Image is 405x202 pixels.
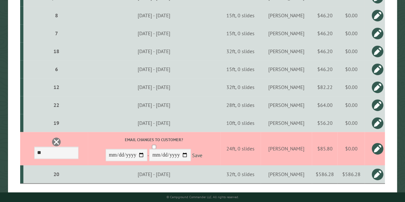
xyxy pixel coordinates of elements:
[261,165,312,183] td: [PERSON_NAME]
[261,96,312,114] td: [PERSON_NAME]
[261,114,312,132] td: [PERSON_NAME]
[26,30,87,36] div: 7
[312,165,337,183] td: $586.28
[166,195,239,199] small: © Campground Commander LLC. All rights reserved.
[220,132,261,165] td: 24ft, 0 slides
[26,12,87,19] div: 8
[312,78,337,96] td: $82.22
[220,96,261,114] td: 28ft, 0 slides
[337,114,365,132] td: $0.00
[337,60,365,78] td: $0.00
[261,42,312,60] td: [PERSON_NAME]
[89,48,219,54] div: [DATE] - [DATE]
[312,96,337,114] td: $64.00
[26,66,87,72] div: 6
[26,171,87,177] div: 20
[261,24,312,42] td: [PERSON_NAME]
[220,165,261,183] td: 32ft, 0 slides
[89,30,219,36] div: [DATE] - [DATE]
[89,84,219,90] div: [DATE] - [DATE]
[26,102,87,108] div: 22
[261,6,312,24] td: [PERSON_NAME]
[220,24,261,42] td: 15ft, 0 slides
[220,42,261,60] td: 32ft, 0 slides
[337,78,365,96] td: $0.00
[192,152,202,158] a: Save
[89,12,219,19] div: [DATE] - [DATE]
[337,6,365,24] td: $0.00
[89,137,219,163] div: -
[312,6,337,24] td: $46.20
[337,24,365,42] td: $0.00
[26,120,87,126] div: 19
[89,137,219,143] label: Email changes to customer?
[337,165,365,183] td: $586.28
[220,78,261,96] td: 32ft, 0 slides
[89,102,219,108] div: [DATE] - [DATE]
[312,132,337,165] td: $85.80
[261,60,312,78] td: [PERSON_NAME]
[89,120,219,126] div: [DATE] - [DATE]
[89,171,219,177] div: [DATE] - [DATE]
[220,60,261,78] td: 15ft, 0 slides
[337,42,365,60] td: $0.00
[337,132,365,165] td: $0.00
[26,48,87,54] div: 18
[337,96,365,114] td: $0.00
[312,60,337,78] td: $46.20
[312,42,337,60] td: $46.20
[261,78,312,96] td: [PERSON_NAME]
[220,114,261,132] td: 10ft, 0 slides
[52,137,61,147] a: Delete this reservation
[89,66,219,72] div: [DATE] - [DATE]
[312,24,337,42] td: $46.20
[220,6,261,24] td: 15ft, 0 slides
[312,114,337,132] td: $56.20
[261,132,312,165] td: [PERSON_NAME]
[26,84,87,90] div: 12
